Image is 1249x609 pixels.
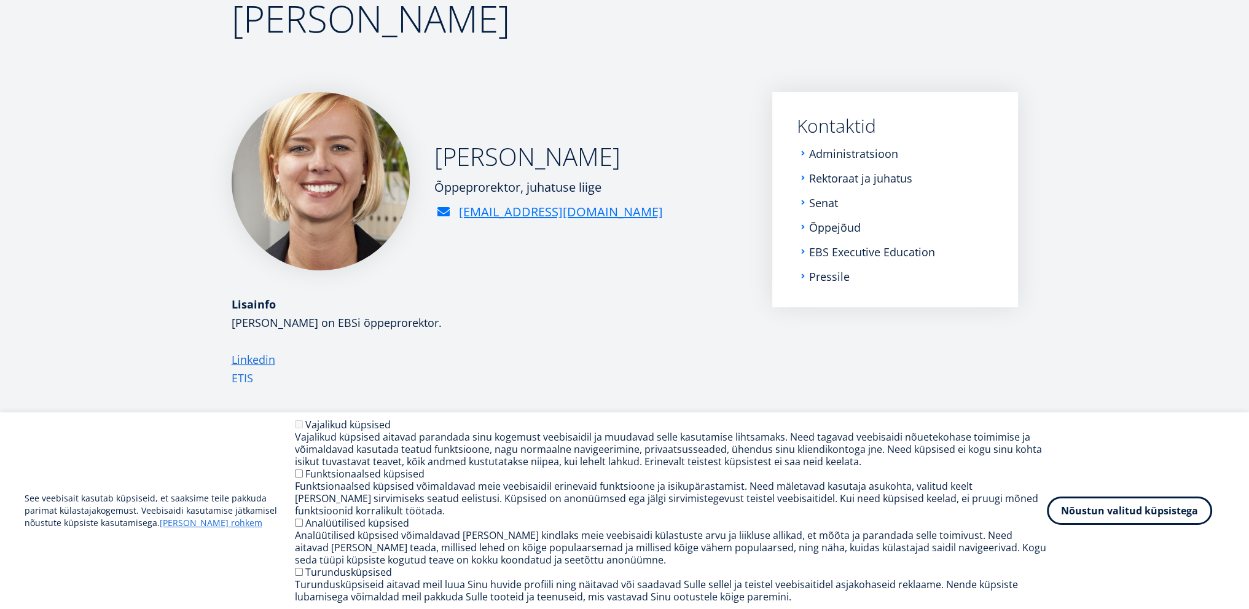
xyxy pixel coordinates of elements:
a: Rektoraat ja juhatus [809,172,912,184]
label: Turundusküpsised [305,565,392,579]
div: Lisainfo [232,295,748,313]
div: Vajalikud küpsised aitavad parandada sinu kogemust veebisaidil ja muudavad selle kasutamise lihts... [295,431,1047,468]
img: Maarja Murumägi [232,92,410,270]
a: Pressile [809,270,850,283]
div: Turundusküpsiseid aitavad meil luua Sinu huvide profiili ning näitavad või saadavad Sulle sellel ... [295,578,1047,603]
div: Funktsionaalsed küpsised võimaldavad meie veebisaidil erinevaid funktsioone ja isikupärastamist. ... [295,480,1047,517]
div: Õppeprorektor, juhatuse liige [434,178,663,197]
p: See veebisait kasutab küpsiseid, et saaksime teile pakkuda parimat külastajakogemust. Veebisaidi ... [25,492,295,529]
label: Funktsionaalsed küpsised [305,467,425,481]
button: Nõustun valitud küpsistega [1047,497,1212,525]
div: Analüütilised küpsised võimaldavad [PERSON_NAME] kindlaks meie veebisaidi külastuste arvu ja liik... [295,529,1047,566]
p: [PERSON_NAME] on EBSi õppeprorektor. [232,313,748,332]
a: [EMAIL_ADDRESS][DOMAIN_NAME] [459,203,663,221]
a: Linkedin [232,350,275,369]
a: [PERSON_NAME] rohkem [160,517,262,529]
a: Kontaktid [797,117,993,135]
a: Õppejõud [809,221,861,234]
label: Vajalikud küpsised [305,418,391,431]
a: EBS Executive Education [809,246,935,258]
h2: [PERSON_NAME] [434,141,663,172]
a: ETIS [232,369,253,387]
a: Senat [809,197,838,209]
a: Administratsioon [809,147,898,160]
label: Analüütilised küpsised [305,516,409,530]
